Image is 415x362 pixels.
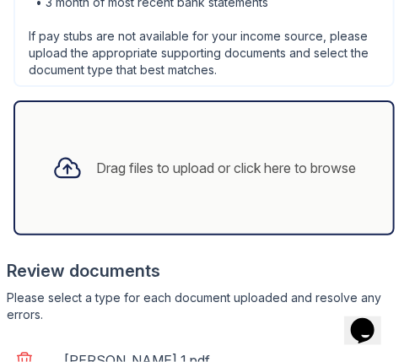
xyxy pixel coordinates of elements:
[96,158,356,178] div: Drag files to upload or click here to browse
[344,294,398,345] iframe: chat widget
[7,259,402,283] div: Review documents
[7,289,402,323] div: Please select a type for each document uploaded and resolve any errors.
